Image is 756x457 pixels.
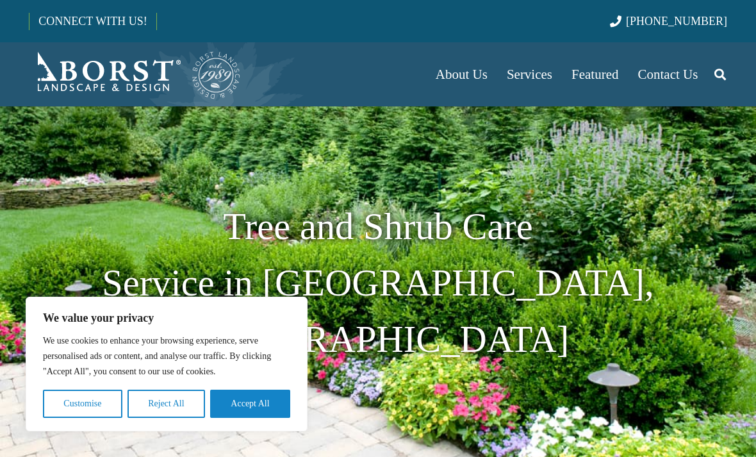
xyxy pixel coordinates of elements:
a: Services [497,42,562,106]
a: Featured [562,42,628,106]
span: About Us [436,67,488,82]
button: Accept All [210,390,290,418]
span: Featured [571,67,618,82]
a: Search [707,58,733,90]
a: Borst-Logo [29,49,242,100]
a: [PHONE_NUMBER] [610,15,727,28]
span: [PHONE_NUMBER] [626,15,727,28]
span: Contact Us [638,67,698,82]
p: We value your privacy [43,310,290,326]
span: Services [507,67,552,82]
div: We value your privacy [26,297,308,431]
a: CONNECT WITH US! [29,6,156,37]
p: We use cookies to enhance your browsing experience, serve personalised ads or content, and analys... [43,333,290,379]
a: Contact Us [629,42,708,106]
a: About Us [426,42,497,106]
button: Reject All [127,390,205,418]
button: Customise [43,390,122,418]
h1: Tree and Shrub Care Service in [GEOGRAPHIC_DATA], [GEOGRAPHIC_DATA] [29,199,727,367]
